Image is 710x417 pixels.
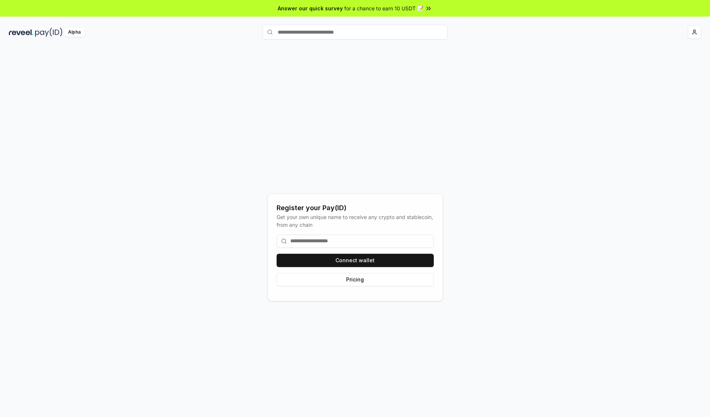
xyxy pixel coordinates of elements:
img: pay_id [35,28,62,37]
span: for a chance to earn 10 USDT 📝 [344,4,423,12]
div: Alpha [64,28,85,37]
button: Connect wallet [277,254,434,267]
img: reveel_dark [9,28,34,37]
button: Pricing [277,273,434,286]
div: Get your own unique name to receive any crypto and stablecoin, from any chain [277,213,434,229]
div: Register your Pay(ID) [277,203,434,213]
span: Answer our quick survey [278,4,343,12]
